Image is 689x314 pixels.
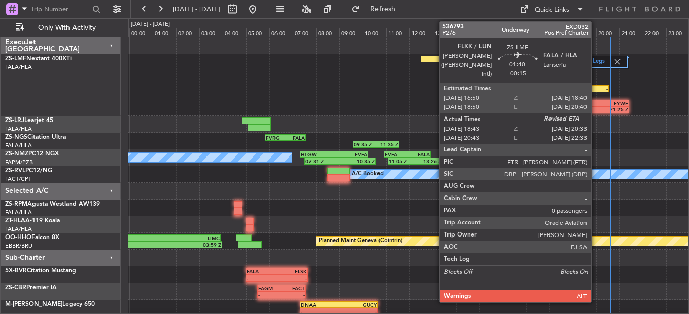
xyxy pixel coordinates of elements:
div: 03:59 Z [137,242,221,248]
div: FACT [282,285,305,291]
span: [DATE] - [DATE] [173,5,220,14]
div: FAGM [466,285,488,291]
div: - [277,275,307,281]
div: 11:05 Z [389,158,415,164]
span: 5X-BVR [5,268,27,274]
span: Only With Activity [26,24,107,31]
div: - [445,292,466,298]
span: OO-HHO [5,234,31,241]
div: 09:35 Z [354,141,376,147]
a: ZS-NGSCitation Ultra [5,134,66,140]
div: 22:00 [643,28,666,37]
button: Quick Links [514,1,590,17]
div: 08:00 [316,28,339,37]
div: 18:00 [549,28,573,37]
a: 5X-BVRCitation Mustang [5,268,76,274]
div: 13:00 [433,28,456,37]
div: Planned Maint Geneva (Cointrin) [319,233,402,249]
div: - [247,275,277,281]
div: 15:00 [479,28,503,37]
a: ZT-HLAA-119 Koala [5,218,60,224]
span: ZS-RVL [5,168,25,174]
label: 2 Flight Legs [571,58,613,66]
span: Refresh [362,6,404,13]
span: ZS-LRJ [5,117,24,124]
span: ZS-NGS [5,134,27,140]
a: FALA/HLA [5,209,32,216]
div: 14:00 [456,28,479,37]
div: FAGM [258,285,282,291]
div: LIMC [140,235,219,241]
a: FALA/HLA [5,225,32,233]
div: 11:00 [386,28,409,37]
span: ZS-CBR [5,285,26,291]
span: ZS-LMF [5,56,26,62]
div: 16:00 [503,28,526,37]
a: FACT/CPT [5,175,31,183]
input: Trip Number [31,2,89,17]
div: 03:00 [199,28,223,37]
div: 18:43 Z [567,86,587,92]
div: 07:31 Z [305,158,340,164]
div: HTGW [301,151,334,158]
a: FAPM/PZB [5,159,33,166]
button: Only With Activity [11,20,110,36]
div: 04:00 [223,28,246,37]
a: ZS-RPMAgusta Westland AW139 [5,201,100,207]
div: 10:35 Z [340,158,375,164]
a: FALA/HLA [5,63,32,71]
a: M-[PERSON_NAME]Legacy 650 [5,301,95,307]
a: OO-HHOFalcon 8X [5,234,59,241]
div: FALA [286,135,305,141]
div: [DATE] - [DATE] [131,20,170,29]
a: ZS-NMZPC12 NGX [5,151,59,157]
a: ZS-LRJLearjet 45 [5,117,53,124]
a: ZS-RVLPC12/NG [5,168,52,174]
div: FACT [445,285,466,291]
div: DNAA [301,302,339,308]
div: 05:00 [246,28,269,37]
img: gray-close.svg [613,57,622,66]
div: FALA [407,151,429,158]
div: FLSK [277,268,307,274]
div: 01:00 [153,28,176,37]
div: FLKK [523,78,543,85]
span: ZS-RPM [5,201,27,207]
div: FVFA [385,151,407,158]
div: FALA [247,268,277,274]
div: FVRG [569,100,599,106]
a: FALA/HLA [5,125,32,133]
div: 12:00 [409,28,433,37]
span: ZT-HLA [5,218,25,224]
a: ZS-LMFNextant 400XTi [5,56,72,62]
button: Refresh [347,1,407,17]
div: - [282,292,305,298]
div: FVRG [266,135,286,141]
div: 00:00 [129,28,153,37]
div: - [588,86,608,92]
div: GUCY [339,302,377,308]
div: 20:00 [596,28,619,37]
div: 07:00 [293,28,316,37]
div: FALA [543,78,564,85]
div: 09:00 [339,28,363,37]
div: - [466,292,488,298]
div: 11:35 Z [376,141,398,147]
div: 17:00 [526,28,549,37]
div: FVFA [334,151,367,158]
div: 10:00 [363,28,386,37]
a: EBBR/BRU [5,242,32,250]
div: 13:26 Z [415,158,441,164]
div: FYWE [599,100,628,106]
div: 21:25 Z [599,106,628,112]
span: ZS-NMZ [5,151,28,157]
div: - [258,292,282,298]
div: 19:00 [573,28,596,37]
a: FALA/HLA [5,142,32,149]
div: Quick Links [535,5,569,15]
div: 06:00 [269,28,293,37]
a: ZS-CBRPremier IA [5,285,57,291]
div: 18:50 Z [569,106,599,112]
div: A/C Booked [352,167,384,182]
div: 02:00 [176,28,199,37]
